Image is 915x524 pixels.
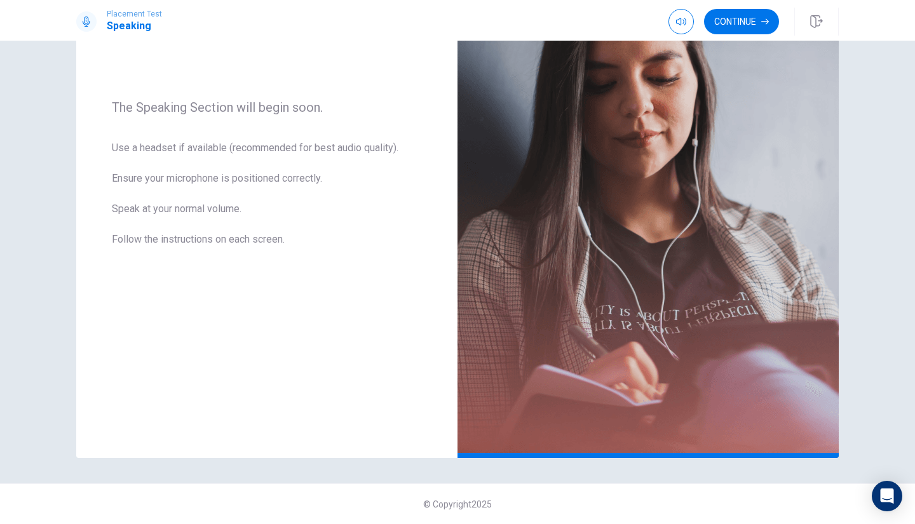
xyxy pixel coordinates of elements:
span: © Copyright 2025 [423,499,492,509]
span: Use a headset if available (recommended for best audio quality). Ensure your microphone is positi... [112,140,422,262]
button: Continue [704,9,779,34]
span: Placement Test [107,10,162,18]
span: The Speaking Section will begin soon. [112,100,422,115]
div: Open Intercom Messenger [872,481,902,511]
h1: Speaking [107,18,162,34]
